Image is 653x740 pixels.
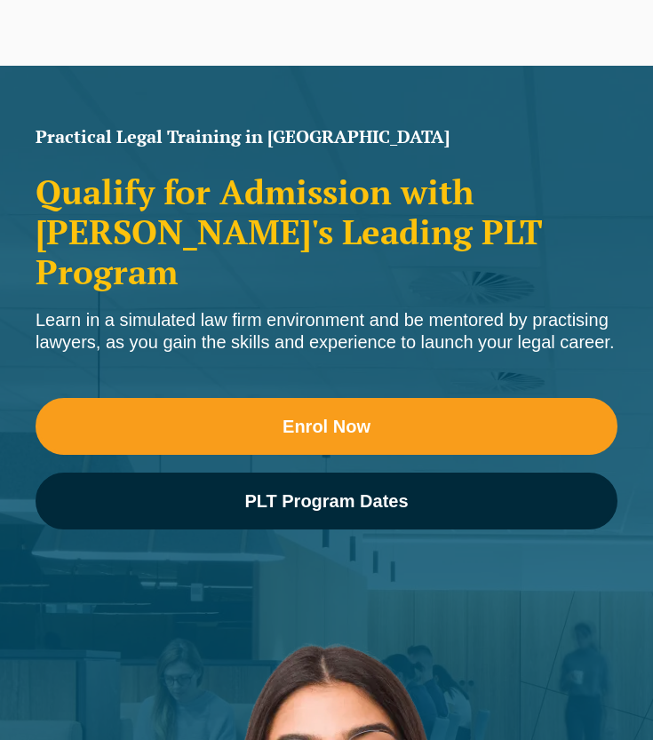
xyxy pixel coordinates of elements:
span: PLT Program Dates [244,492,408,510]
span: Enrol Now [283,418,370,435]
div: Learn in a simulated law firm environment and be mentored by practising lawyers, as you gain the ... [36,309,617,354]
a: PLT Program Dates [36,473,617,529]
h1: Practical Legal Training in [GEOGRAPHIC_DATA] [36,128,617,146]
h2: Qualify for Admission with [PERSON_NAME]'s Leading PLT Program [36,172,617,291]
a: Enrol Now [36,398,617,455]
